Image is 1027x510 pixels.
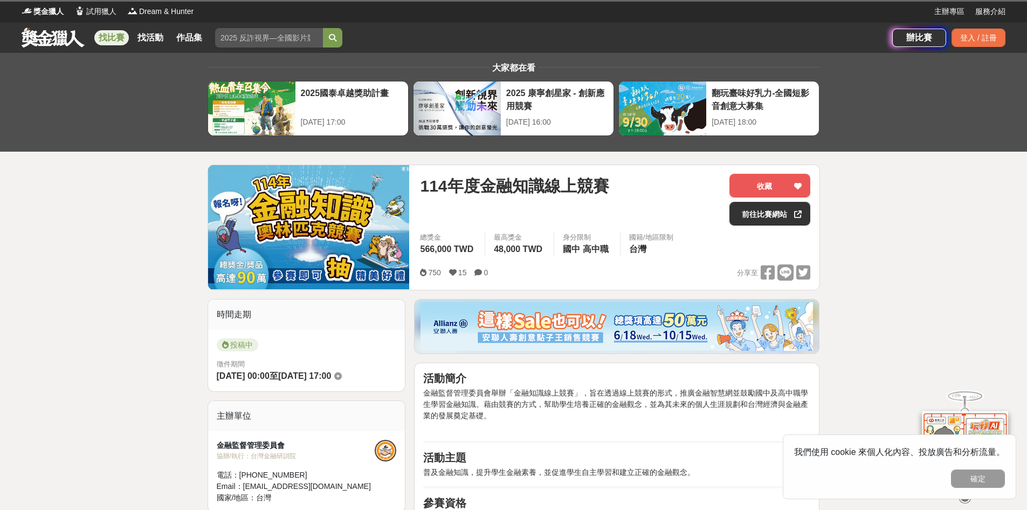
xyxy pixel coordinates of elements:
div: 登入 / 註冊 [952,29,1005,47]
a: Logo獎金獵人 [22,6,64,17]
a: LogoDream & Hunter [127,6,194,17]
img: Logo [74,5,85,16]
a: 2025 康寧創星家 - 創新應用競賽[DATE] 16:00 [413,81,614,136]
div: 時間走期 [208,300,405,330]
span: [DATE] 17:00 [278,371,331,380]
span: 獎金獵人 [33,6,64,17]
span: [DATE] 00:00 [217,371,270,380]
button: 確定 [951,470,1005,488]
button: 收藏 [729,174,810,198]
a: 主辦專區 [934,6,964,17]
span: 至 [270,371,278,380]
span: 總獎金 [420,232,476,243]
a: 2025國泰卓越獎助計畫[DATE] 17:00 [208,81,409,136]
span: 114年度金融知識線上競賽 [420,174,609,198]
img: d2146d9a-e6f6-4337-9592-8cefde37ba6b.png [922,411,1008,483]
span: 0 [484,268,488,277]
a: 前往比賽網站 [729,202,810,226]
span: 台灣 [629,244,646,254]
strong: 活動簡介 [423,372,466,384]
div: 2025國泰卓越獎助計畫 [301,87,403,111]
img: dcc59076-91c0-4acb-9c6b-a1d413182f46.png [421,302,813,351]
div: 電話： [PHONE_NUMBER] [217,470,375,481]
div: Email： [EMAIL_ADDRESS][DOMAIN_NAME] [217,481,375,492]
a: 翻玩臺味好乳力-全國短影音創意大募集[DATE] 18:00 [618,81,819,136]
div: 協辦/執行： 台灣金融研訓院 [217,451,375,461]
div: 國籍/地區限制 [629,232,673,243]
span: 普及金融知識，提升學生金融素養，並促進學生自主學習和建立正確的金融觀念。 [423,468,695,477]
a: Logo試用獵人 [74,6,116,17]
span: 750 [428,268,440,277]
span: 我們使用 cookie 來個人化內容、投放廣告和分析流量。 [794,447,1005,457]
div: 身分限制 [563,232,611,243]
a: 服務介紹 [975,6,1005,17]
div: [DATE] 17:00 [301,117,403,128]
span: 投稿中 [217,338,258,351]
span: 15 [458,268,467,277]
div: 金融監督管理委員會 [217,440,375,451]
strong: 參賽資格 [423,497,466,509]
span: 國中 [563,244,580,254]
span: 566,000 TWD [420,244,473,254]
div: [DATE] 16:00 [506,117,608,128]
div: 翻玩臺味好乳力-全國短影音創意大募集 [712,87,814,111]
strong: 活動主題 [423,452,466,464]
span: 台灣 [256,493,271,502]
a: 找比賽 [94,30,129,45]
a: 作品集 [172,30,206,45]
span: 徵件期間 [217,360,245,368]
img: Logo [127,5,138,16]
span: 最高獎金 [494,232,545,243]
span: Dream & Hunter [139,6,194,17]
span: 試用獵人 [86,6,116,17]
div: 2025 康寧創星家 - 創新應用競賽 [506,87,608,111]
div: [DATE] 18:00 [712,117,814,128]
a: 找活動 [133,30,168,45]
span: 高中職 [583,244,609,254]
span: 金融監督管理委員會舉辦「金融知識線上競賽」，旨在透過線上競賽的形式，推廣金融智慧網並鼓勵國中及高中職學生學習金融知識。藉由競賽的方式，幫助學生培養正確的金融觀念，並為其未來的個人生涯規劃和台灣經... [423,389,808,420]
img: Cover Image [208,165,410,289]
span: 大家都在看 [490,63,538,72]
a: 辦比賽 [892,29,946,47]
span: 國家/地區： [217,493,257,502]
input: 2025 反詐視界—全國影片競賽 [215,28,323,47]
div: 主辦單位 [208,401,405,431]
img: Logo [22,5,32,16]
span: 48,000 TWD [494,244,542,254]
span: 分享至 [737,265,758,281]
